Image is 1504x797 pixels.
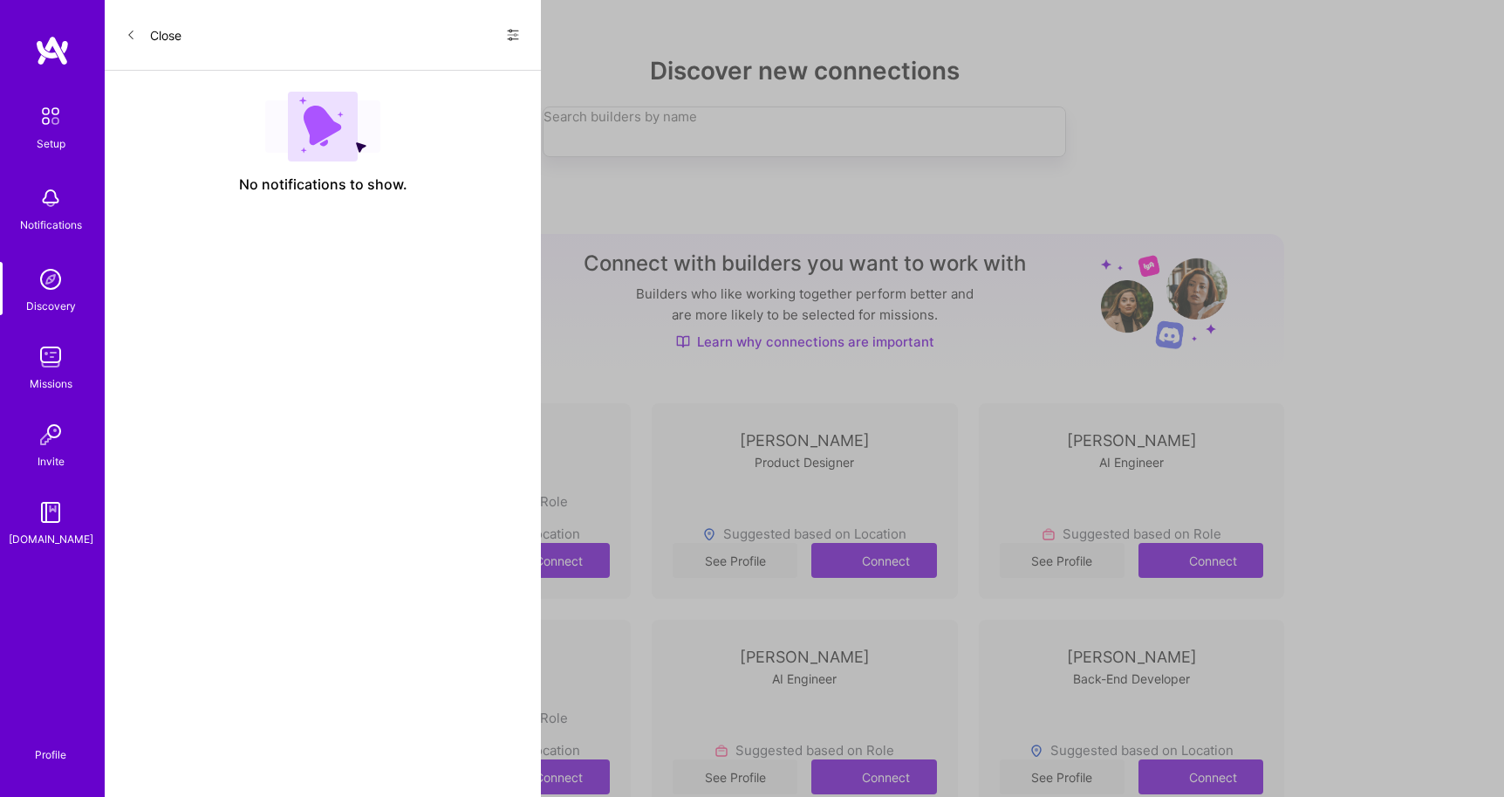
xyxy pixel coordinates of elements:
[20,216,82,234] div: Notifications
[35,35,70,66] img: logo
[126,21,181,49] button: Close
[33,181,68,216] img: bell
[33,417,68,452] img: Invite
[33,495,68,530] img: guide book
[9,530,93,548] div: [DOMAIN_NAME]
[33,262,68,297] img: discovery
[38,452,65,471] div: Invite
[37,134,65,153] div: Setup
[33,340,68,374] img: teamwork
[26,297,76,315] div: Discovery
[35,745,66,762] div: Profile
[30,374,72,393] div: Missions
[29,727,72,762] a: Profile
[32,98,69,134] img: setup
[265,92,380,161] img: empty
[239,175,407,194] span: No notifications to show.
